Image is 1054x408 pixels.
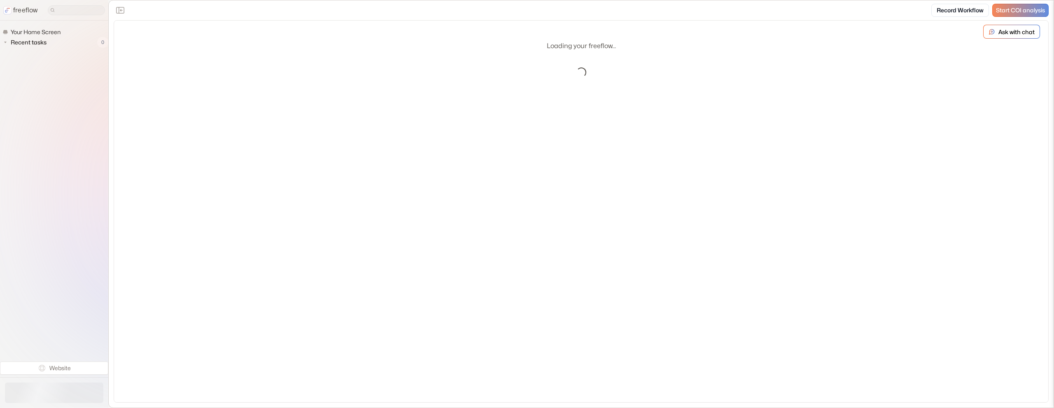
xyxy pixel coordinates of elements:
[547,41,616,51] p: Loading your freeflow...
[114,4,127,17] button: Close the sidebar
[992,4,1049,17] a: Start COI analysis
[97,37,108,48] span: 0
[2,27,64,37] a: Your Home Screen
[13,5,38,15] p: freeflow
[9,28,63,36] span: Your Home Screen
[9,38,49,46] span: Recent tasks
[3,5,38,15] a: freeflow
[2,37,50,47] button: Recent tasks
[931,4,989,17] a: Record Workflow
[998,28,1035,36] p: Ask with chat
[996,7,1045,14] span: Start COI analysis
